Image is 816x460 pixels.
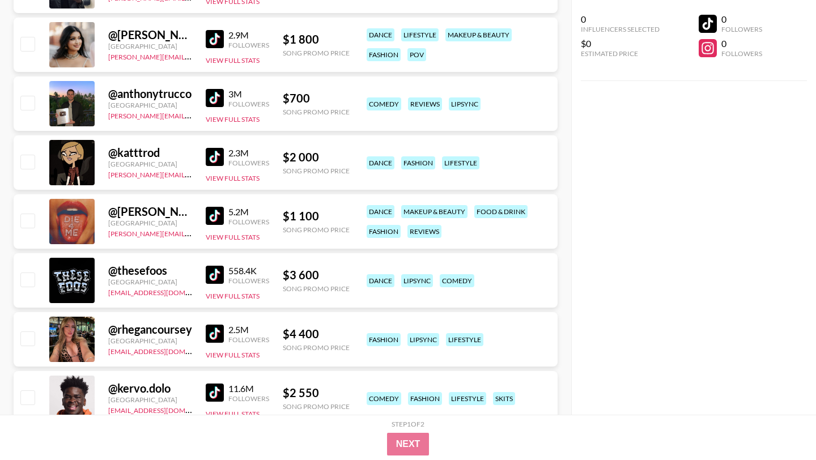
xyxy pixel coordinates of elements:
div: lifestyle [446,333,483,346]
div: fashion [367,333,401,346]
div: reviews [407,225,441,238]
div: Followers [228,100,269,108]
div: lifestyle [442,156,479,169]
div: @ [PERSON_NAME].reghuram [108,28,192,42]
img: TikTok [206,148,224,166]
div: Song Promo Price [283,225,350,234]
div: comedy [367,392,401,405]
div: Followers [228,159,269,167]
div: 2.9M [228,29,269,41]
button: View Full Stats [206,174,260,182]
div: 0 [721,38,762,49]
a: [PERSON_NAME][EMAIL_ADDRESS][DOMAIN_NAME] [108,168,276,179]
div: dance [367,28,394,41]
button: View Full Stats [206,351,260,359]
div: dance [367,205,394,218]
div: Song Promo Price [283,402,350,411]
div: @ kervo.dolo [108,381,192,395]
div: $ 1 100 [283,209,350,223]
div: Followers [721,25,762,33]
div: 558.4K [228,265,269,276]
img: TikTok [206,89,224,107]
div: $ 2 550 [283,386,350,400]
div: $ 3 600 [283,268,350,282]
button: View Full Stats [206,56,260,65]
div: comedy [367,97,401,110]
img: TikTok [206,30,224,48]
div: [GEOGRAPHIC_DATA] [108,395,192,404]
div: fashion [408,392,442,405]
div: lifestyle [401,28,439,41]
div: 3M [228,88,269,100]
div: [GEOGRAPHIC_DATA] [108,337,192,345]
div: [GEOGRAPHIC_DATA] [108,160,192,168]
a: [PERSON_NAME][EMAIL_ADDRESS][DOMAIN_NAME] [108,227,276,238]
div: reviews [408,97,442,110]
div: Song Promo Price [283,49,350,57]
div: 11.6M [228,383,269,394]
div: 2.5M [228,324,269,335]
a: [PERSON_NAME][EMAIL_ADDRESS][DOMAIN_NAME] [108,109,276,120]
div: dance [367,274,394,287]
a: [EMAIL_ADDRESS][DOMAIN_NAME] [108,345,222,356]
button: View Full Stats [206,233,260,241]
img: TikTok [206,325,224,343]
button: View Full Stats [206,115,260,123]
div: skits [493,392,515,405]
div: Song Promo Price [283,343,350,352]
div: Influencers Selected [581,25,660,33]
div: [GEOGRAPHIC_DATA] [108,101,192,109]
div: fashion [401,156,435,169]
div: @ [PERSON_NAME].[PERSON_NAME] [108,205,192,219]
div: $0 [581,38,660,49]
a: [PERSON_NAME][EMAIL_ADDRESS][DOMAIN_NAME] [108,50,276,61]
div: comedy [440,274,474,287]
div: @ anthonytrucco [108,87,192,101]
div: 0 [721,14,762,25]
div: Followers [721,49,762,58]
div: pov [407,48,426,61]
img: TikTok [206,207,224,225]
div: lipsync [407,333,439,346]
div: dance [367,156,394,169]
div: 5.2M [228,206,269,218]
div: [GEOGRAPHIC_DATA] [108,278,192,286]
div: Step 1 of 2 [392,420,424,428]
div: [GEOGRAPHIC_DATA] [108,219,192,227]
button: View Full Stats [206,292,260,300]
a: [EMAIL_ADDRESS][DOMAIN_NAME] [108,286,222,297]
div: Followers [228,394,269,403]
div: Estimated Price [581,49,660,58]
img: TikTok [206,384,224,402]
div: 2.3M [228,147,269,159]
div: Song Promo Price [283,167,350,175]
div: lipsync [401,274,433,287]
div: Song Promo Price [283,284,350,293]
div: [GEOGRAPHIC_DATA] [108,42,192,50]
div: makeup & beauty [401,205,467,218]
div: @ rhegancoursey [108,322,192,337]
a: [EMAIL_ADDRESS][DOMAIN_NAME] [108,404,222,415]
div: Song Promo Price [283,108,350,116]
div: @ thesefoos [108,263,192,278]
div: $ 1 800 [283,32,350,46]
div: lifestyle [449,392,486,405]
button: View Full Stats [206,410,260,418]
div: Followers [228,218,269,226]
div: 0 [581,14,660,25]
div: fashion [367,225,401,238]
div: makeup & beauty [445,28,512,41]
div: $ 2 000 [283,150,350,164]
div: Followers [228,335,269,344]
div: $ 4 400 [283,327,350,341]
div: Followers [228,41,269,49]
div: food & drink [474,205,528,218]
div: fashion [367,48,401,61]
img: TikTok [206,266,224,284]
div: lipsync [449,97,481,110]
button: Next [387,433,430,455]
div: $ 700 [283,91,350,105]
div: @ katttrod [108,146,192,160]
div: Followers [228,276,269,285]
